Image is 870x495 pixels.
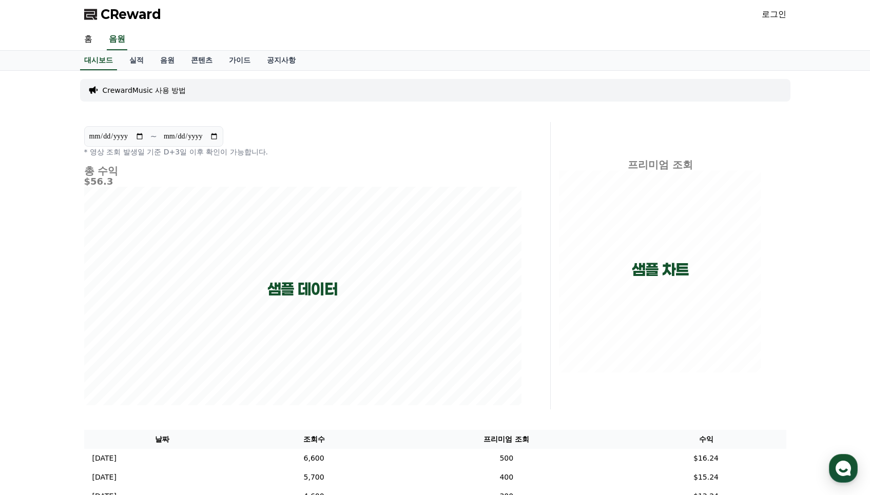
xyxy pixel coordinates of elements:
a: 가이드 [221,51,259,70]
th: 수익 [626,430,786,449]
th: 날짜 [84,430,241,449]
p: 샘플 차트 [632,261,689,279]
p: * 영상 조회 발생일 기준 D+3일 이후 확인이 가능합니다. [84,147,521,157]
td: 5,700 [241,468,387,487]
a: 홈 [76,29,101,50]
a: 음원 [152,51,183,70]
td: 400 [387,468,626,487]
p: 샘플 데이터 [267,280,338,299]
h5: $56.3 [84,176,521,187]
span: 홈 [32,341,38,349]
a: 콘텐츠 [183,51,221,70]
a: CReward [84,6,161,23]
h4: 총 수익 [84,165,521,176]
h4: 프리미엄 조회 [559,159,762,170]
a: 실적 [121,51,152,70]
td: 6,600 [241,449,387,468]
a: CrewardMusic 사용 방법 [103,85,186,95]
a: 로그인 [762,8,786,21]
span: 대화 [94,341,106,349]
a: 설정 [132,325,197,351]
a: 음원 [107,29,127,50]
span: 설정 [159,341,171,349]
td: 500 [387,449,626,468]
td: $16.24 [626,449,786,468]
span: CReward [101,6,161,23]
p: [DATE] [92,472,117,483]
p: [DATE] [92,453,117,464]
p: ~ [150,130,157,143]
a: 공지사항 [259,51,304,70]
th: 조회수 [241,430,387,449]
td: $15.24 [626,468,786,487]
a: 홈 [3,325,68,351]
a: 대시보드 [80,51,117,70]
th: 프리미엄 조회 [387,430,626,449]
a: 대화 [68,325,132,351]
